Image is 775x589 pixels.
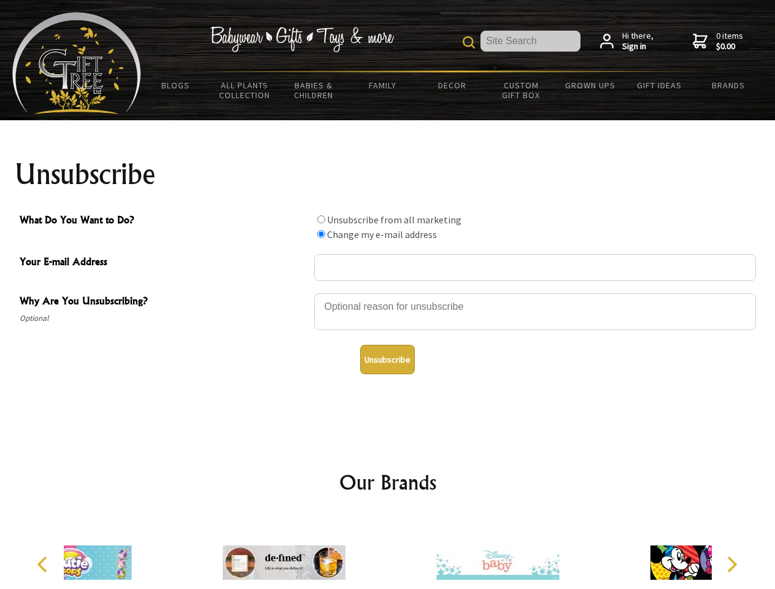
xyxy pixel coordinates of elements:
[555,72,625,98] a: Grown Ups
[694,72,763,98] a: Brands
[25,468,751,497] h2: Our Brands
[487,72,556,108] a: Custom Gift Box
[600,31,654,52] a: Hi there,Sign in
[716,41,743,52] strong: $0.00
[317,215,325,223] input: What Do You Want to Do?
[20,212,308,230] span: What Do You Want to Do?
[210,72,280,108] a: All Plants Collection
[31,551,58,578] button: Previous
[349,72,418,98] a: Family
[360,345,415,374] button: Unsubscribe
[20,293,308,311] span: Why Are You Unsubscribing?
[20,311,308,326] span: Optional
[327,228,437,241] label: Change my e-mail address
[480,31,580,52] input: Site Search
[12,12,141,114] img: Babyware - Gifts - Toys and more...
[417,72,487,98] a: Decor
[622,31,654,52] span: Hi there,
[15,160,761,189] h1: Unsubscribe
[317,230,325,238] input: What Do You Want to Do?
[327,214,461,226] label: Unsubscribe from all marketing
[622,41,654,52] strong: Sign in
[463,36,475,48] img: product search
[718,551,745,578] button: Next
[693,31,743,52] a: 0 items$0.00
[625,72,694,98] a: Gift Ideas
[314,293,756,330] textarea: Why Are You Unsubscribing?
[716,30,743,52] span: 0 items
[314,254,756,281] input: Your E-mail Address
[141,72,210,98] a: BLOGS
[279,72,349,108] a: Babies & Children
[210,26,394,52] img: Babywear - Gifts - Toys & more
[20,254,308,272] span: Your E-mail Address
